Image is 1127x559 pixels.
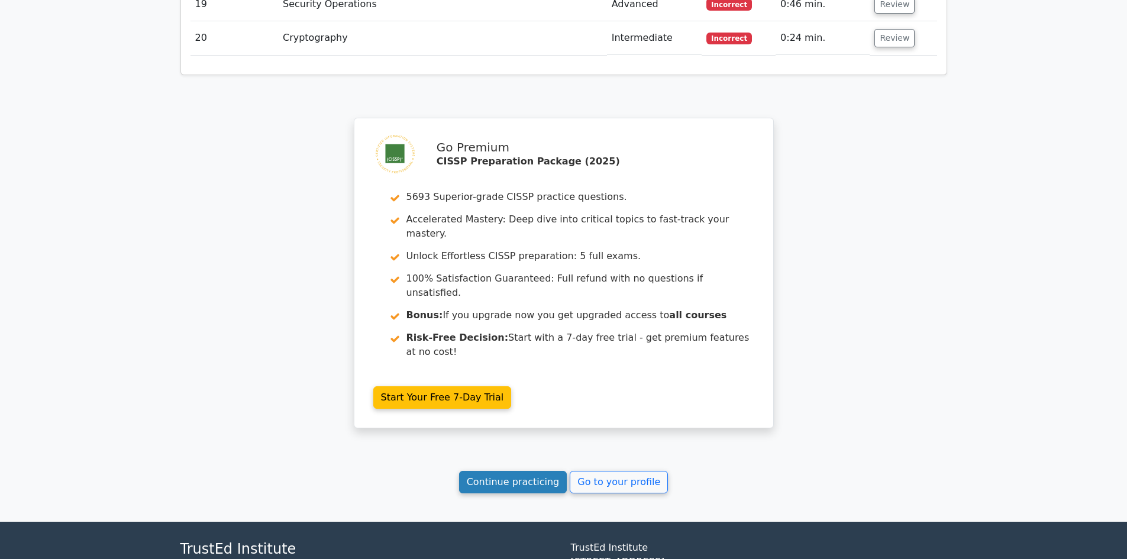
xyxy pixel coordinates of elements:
td: 20 [190,21,278,55]
h4: TrustEd Institute [180,541,557,558]
a: Continue practicing [459,471,567,493]
a: Start Your Free 7-Day Trial [373,386,512,409]
td: Cryptography [278,21,607,55]
a: Go to your profile [570,471,668,493]
td: 0:24 min. [776,21,870,55]
span: Incorrect [706,33,752,44]
button: Review [874,29,915,47]
td: Intermediate [607,21,702,55]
